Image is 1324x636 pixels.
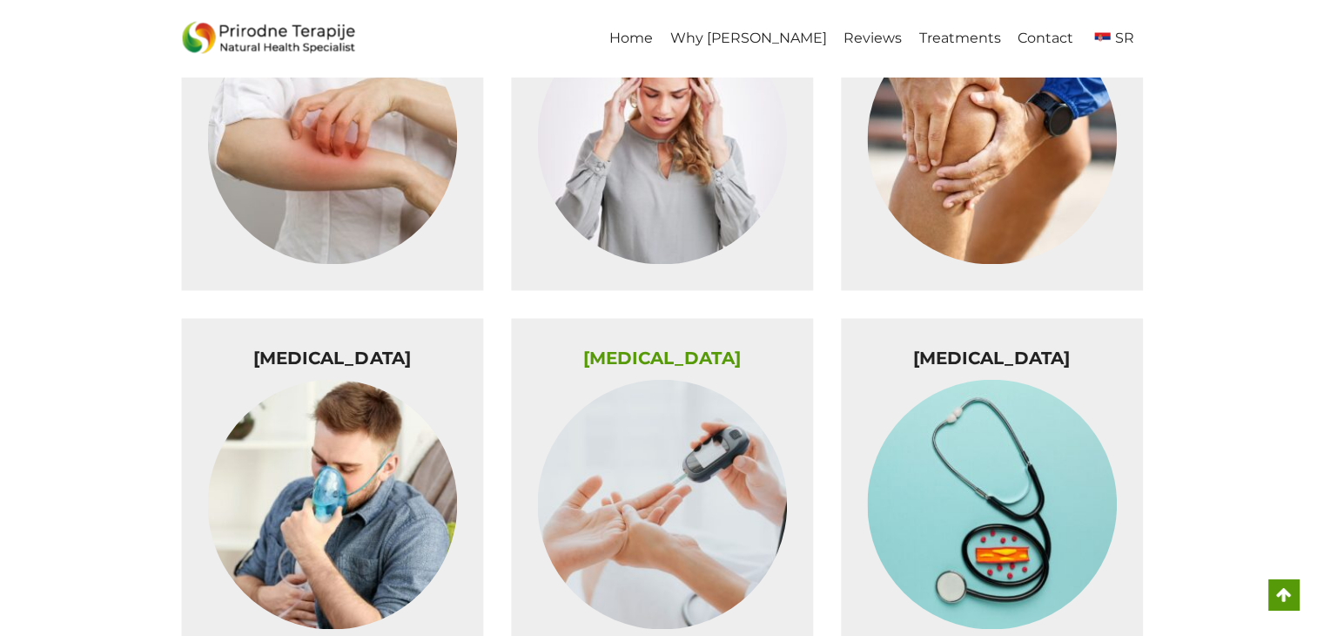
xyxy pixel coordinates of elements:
a: Reviews [836,20,911,59]
img: Arthritis 01 - Prirodne Terapije [867,16,1116,265]
a: Home [602,20,662,59]
a: sr_RSSR [1081,20,1141,59]
a: Scroll to top [1267,579,1298,610]
a: Treatments [911,20,1009,59]
nav: Primary Navigation [602,20,1141,59]
img: Serbian [1094,34,1110,44]
a: Why [PERSON_NAME] [662,20,836,59]
a: [MEDICAL_DATA] [913,348,1070,369]
a: [MEDICAL_DATA] [584,348,741,369]
img: Prirodne_Terapije_Logo - Prirodne Terapije [183,18,357,61]
a: [MEDICAL_DATA] [255,348,412,369]
img: navigating-anxiety - Prirodne Terapije [538,16,787,265]
img: Alergija-01 - Prirodne Terapije [209,16,458,265]
span: SR [1114,30,1133,47]
img: diabetes-01 - Prirodne Terapije [538,380,787,629]
a: Contact [1009,20,1081,59]
img: cholesterol-treatment - Prirodne Terapije [867,380,1116,629]
img: man-managing-asthma-symptoms - Prirodne Terapije [209,380,458,629]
